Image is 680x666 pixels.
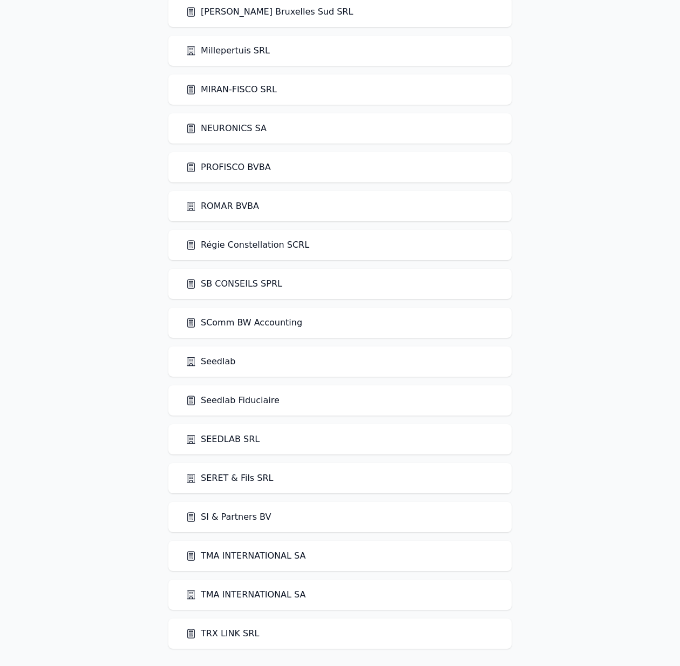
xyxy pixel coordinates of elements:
[186,549,305,562] a: TMA INTERNATIONAL SA
[186,83,277,96] a: MIRAN-FISCO SRL
[186,588,305,601] a: TMA INTERNATIONAL SA
[186,277,282,290] a: SB CONSEILS SPRL
[186,5,353,18] a: [PERSON_NAME] Bruxelles Sud SRL
[186,161,271,174] a: PROFISCO BVBA
[186,355,235,368] a: Seedlab
[186,44,270,57] a: Millepertuis SRL
[186,627,259,640] a: TRX LINK SRL
[186,472,273,485] a: SERET & Fils SRL
[186,239,309,252] a: Régie Constellation SCRL
[186,433,260,446] a: SEEDLAB SRL
[186,200,259,213] a: ROMAR BVBA
[186,394,280,407] a: Seedlab Fiduciaire
[186,316,302,329] a: SComm BW Accounting
[186,122,267,135] a: NEURONICS SA
[186,511,271,524] a: SI & Partners BV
